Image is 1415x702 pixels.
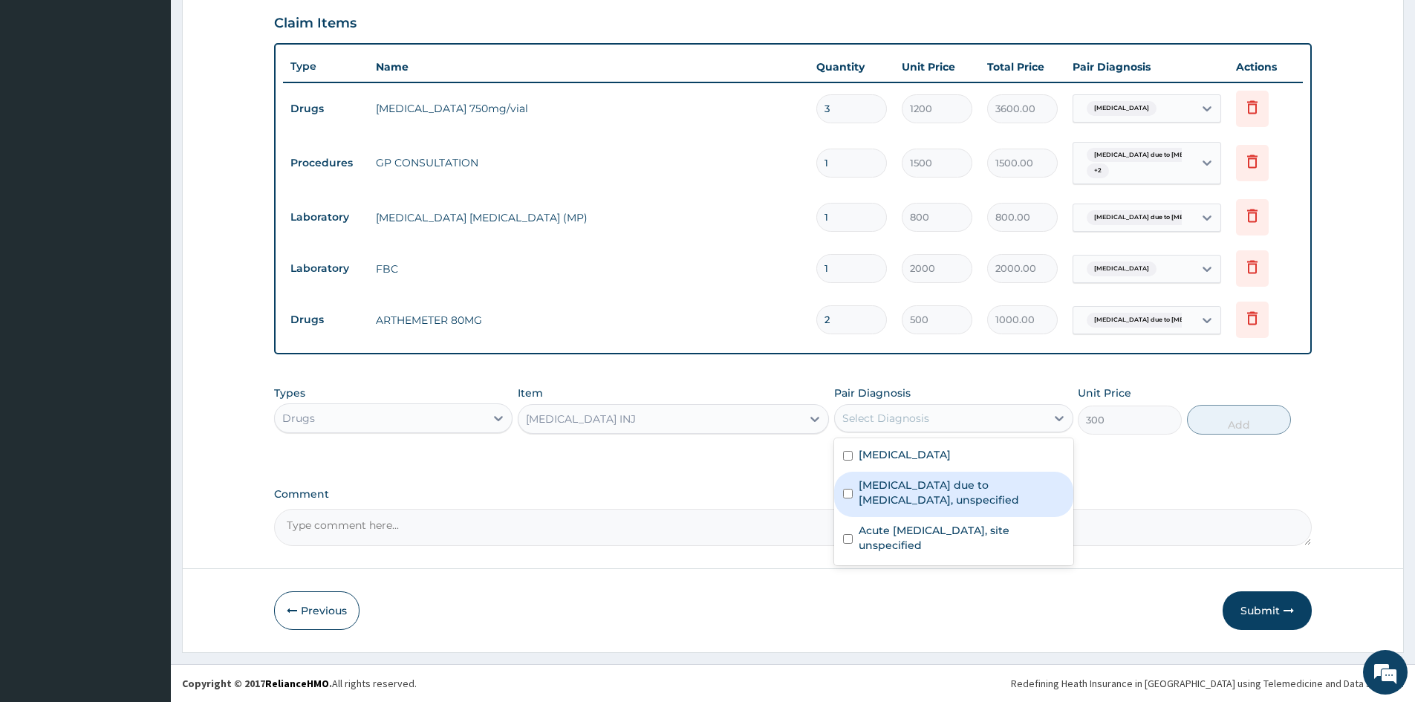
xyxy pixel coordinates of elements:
td: Drugs [283,306,368,334]
label: Types [274,387,305,400]
label: Unit Price [1078,386,1131,400]
span: [MEDICAL_DATA] [1087,261,1157,276]
label: Item [518,386,543,400]
td: Drugs [283,95,368,123]
td: Laboratory [283,255,368,282]
span: We're online! [86,187,205,337]
th: Unit Price [894,52,980,82]
td: GP CONSULTATION [368,148,809,178]
div: [MEDICAL_DATA] INJ [526,412,636,426]
button: Add [1187,405,1291,435]
th: Pair Diagnosis [1065,52,1229,82]
span: [MEDICAL_DATA] due to [MEDICAL_DATA] falc... [1087,148,1251,163]
label: [MEDICAL_DATA] [859,447,951,462]
span: + 2 [1087,163,1109,178]
strong: Copyright © 2017 . [182,677,332,690]
th: Total Price [980,52,1065,82]
span: [MEDICAL_DATA] due to [MEDICAL_DATA] falc... [1087,313,1251,328]
div: Chat with us now [77,83,250,103]
label: Comment [274,488,1312,501]
label: Acute [MEDICAL_DATA], site unspecified [859,523,1064,553]
div: Drugs [282,411,315,426]
label: [MEDICAL_DATA] due to [MEDICAL_DATA], unspecified [859,478,1064,507]
div: Select Diagnosis [842,411,929,426]
td: [MEDICAL_DATA] 750mg/vial [368,94,809,123]
th: Type [283,53,368,80]
footer: All rights reserved. [171,664,1415,702]
span: [MEDICAL_DATA] [1087,101,1157,116]
th: Quantity [809,52,894,82]
td: Laboratory [283,204,368,231]
td: Procedures [283,149,368,177]
td: FBC [368,254,809,284]
h3: Claim Items [274,16,357,32]
a: RelianceHMO [265,677,329,690]
th: Name [368,52,809,82]
label: Pair Diagnosis [834,386,911,400]
textarea: Type your message and hit 'Enter' [7,406,283,458]
div: Redefining Heath Insurance in [GEOGRAPHIC_DATA] using Telemedicine and Data Science! [1011,676,1404,691]
div: Minimize live chat window [244,7,279,43]
th: Actions [1229,52,1303,82]
button: Submit [1223,591,1312,630]
button: Previous [274,591,360,630]
td: [MEDICAL_DATA] [MEDICAL_DATA] (MP) [368,203,809,233]
span: [MEDICAL_DATA] due to [MEDICAL_DATA] falc... [1087,210,1251,225]
img: d_794563401_company_1708531726252_794563401 [27,74,60,111]
td: ARTHEMETER 80MG [368,305,809,335]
